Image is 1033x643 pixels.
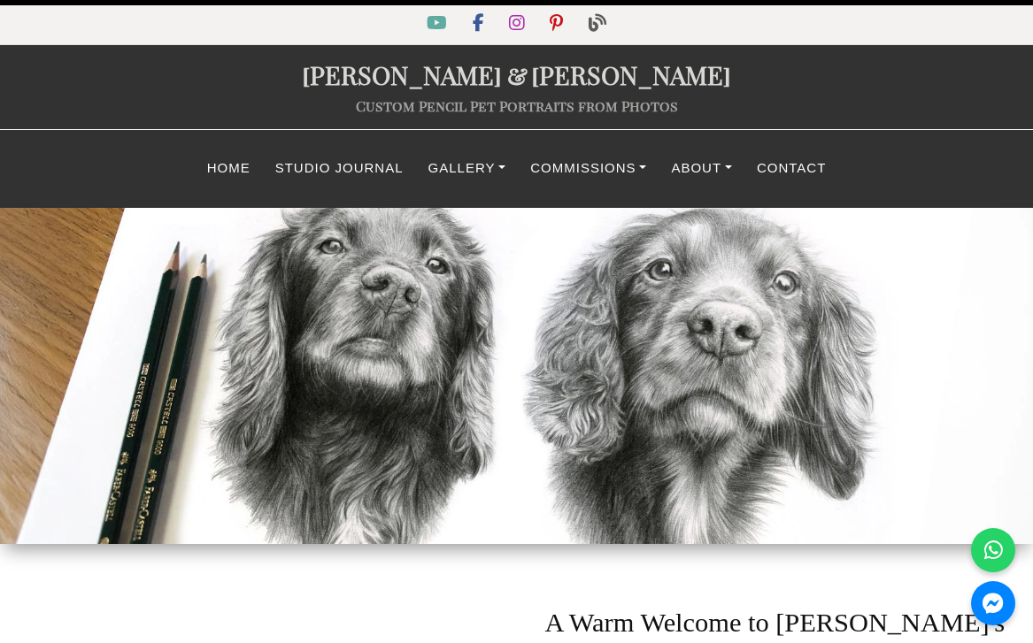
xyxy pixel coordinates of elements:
a: Pinterest [539,17,577,32]
a: WhatsApp [971,528,1015,572]
a: Contact [744,151,838,186]
a: [PERSON_NAME]&[PERSON_NAME] [302,57,731,91]
a: Messenger [971,581,1015,625]
span: & [502,57,531,91]
a: YouTube [416,17,461,32]
a: Facebook [462,17,498,32]
a: Home [195,151,263,186]
a: About [659,151,744,186]
a: Custom Pencil Pet Portraits from Photos [356,96,678,115]
a: Blog [578,17,617,32]
a: Gallery [416,151,519,186]
a: Instagram [498,17,539,32]
a: Commissions [518,151,659,186]
a: Studio Journal [263,151,416,186]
